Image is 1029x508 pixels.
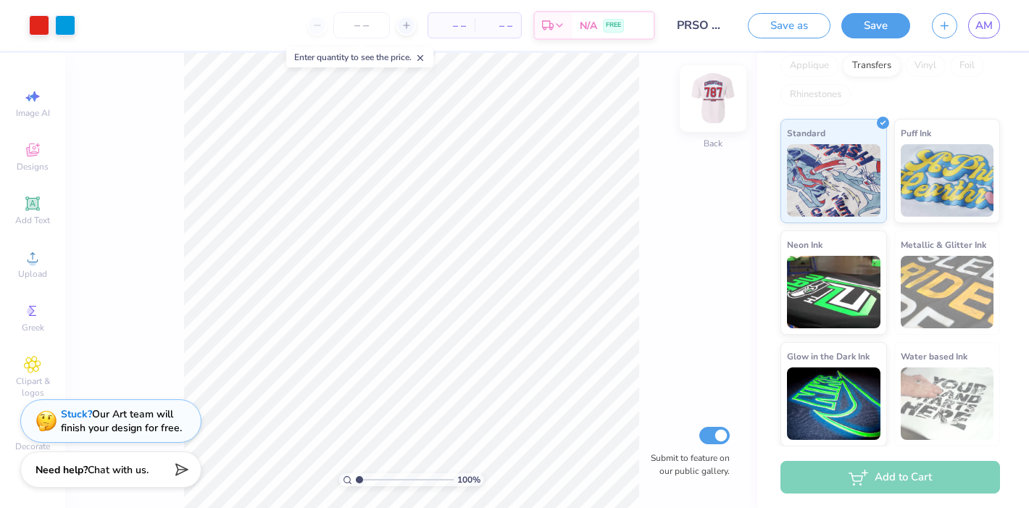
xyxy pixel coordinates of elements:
[483,18,512,33] span: – –
[16,107,50,119] span: Image AI
[704,137,722,150] div: Back
[780,84,851,106] div: Rhinestones
[787,367,880,440] img: Glow in the Dark Ink
[968,13,1000,38] a: AM
[457,473,480,486] span: 100 %
[901,125,931,141] span: Puff Ink
[61,407,92,421] strong: Stuck?
[901,256,994,328] img: Metallic & Glitter Ink
[7,375,58,399] span: Clipart & logos
[643,451,730,478] label: Submit to feature on our public gallery.
[843,55,901,77] div: Transfers
[975,17,993,34] span: AM
[950,55,984,77] div: Foil
[17,161,49,172] span: Designs
[15,215,50,226] span: Add Text
[901,237,986,252] span: Metallic & Glitter Ink
[437,18,466,33] span: – –
[787,256,880,328] img: Neon Ink
[286,47,433,67] div: Enter quantity to see the price.
[88,463,149,477] span: Chat with us.
[15,441,50,452] span: Decorate
[748,13,830,38] button: Save as
[841,13,910,38] button: Save
[901,144,994,217] img: Puff Ink
[606,20,621,30] span: FREE
[787,349,870,364] span: Glow in the Dark Ink
[901,349,967,364] span: Water based Ink
[333,12,390,38] input: – –
[787,125,825,141] span: Standard
[787,144,880,217] img: Standard
[666,11,737,40] input: Untitled Design
[36,463,88,477] strong: Need help?
[61,407,182,435] div: Our Art team will finish your design for free.
[684,70,742,128] img: Back
[18,268,47,280] span: Upload
[780,55,838,77] div: Applique
[22,322,44,333] span: Greek
[905,55,946,77] div: Vinyl
[901,367,994,440] img: Water based Ink
[787,237,822,252] span: Neon Ink
[580,18,597,33] span: N/A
